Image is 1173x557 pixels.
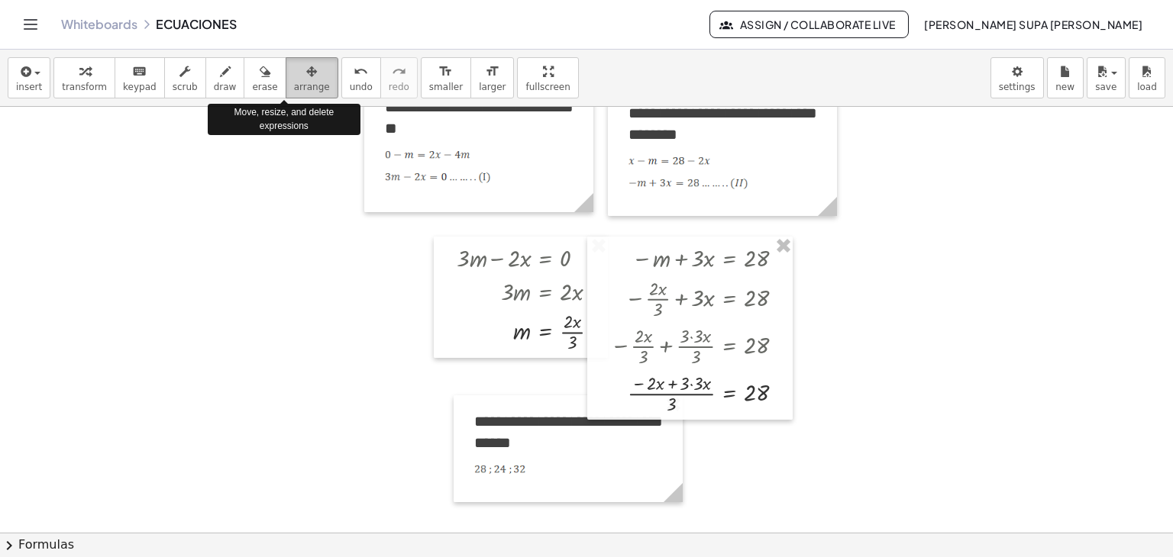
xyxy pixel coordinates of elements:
[62,82,107,92] span: transform
[1055,82,1074,92] span: new
[479,82,506,92] span: larger
[990,57,1044,98] button: settings
[205,57,245,98] button: draw
[392,63,406,81] i: redo
[912,11,1155,38] button: [PERSON_NAME] SUPA [PERSON_NAME]
[999,82,1036,92] span: settings
[115,57,165,98] button: keyboardkeypad
[252,82,277,92] span: erase
[16,82,42,92] span: insert
[1137,82,1157,92] span: load
[429,82,463,92] span: smaller
[208,104,360,134] div: Move, resize, and delete expressions
[1129,57,1165,98] button: load
[18,12,43,37] button: Toggle navigation
[709,11,909,38] button: Assign / Collaborate Live
[1047,57,1084,98] button: new
[354,63,368,81] i: undo
[244,57,286,98] button: erase
[294,82,330,92] span: arrange
[132,63,147,81] i: keyboard
[350,82,373,92] span: undo
[380,57,418,98] button: redoredo
[286,57,338,98] button: arrange
[164,57,206,98] button: scrub
[485,63,499,81] i: format_size
[517,57,578,98] button: fullscreen
[722,18,896,31] span: Assign / Collaborate Live
[61,17,137,32] a: Whiteboards
[1095,82,1116,92] span: save
[123,82,157,92] span: keypad
[470,57,514,98] button: format_sizelarger
[8,57,50,98] button: insert
[438,63,453,81] i: format_size
[341,57,381,98] button: undoundo
[53,57,115,98] button: transform
[1087,57,1126,98] button: save
[214,82,237,92] span: draw
[924,18,1142,31] span: [PERSON_NAME] SUPA [PERSON_NAME]
[173,82,198,92] span: scrub
[525,82,570,92] span: fullscreen
[389,82,409,92] span: redo
[421,57,471,98] button: format_sizesmaller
